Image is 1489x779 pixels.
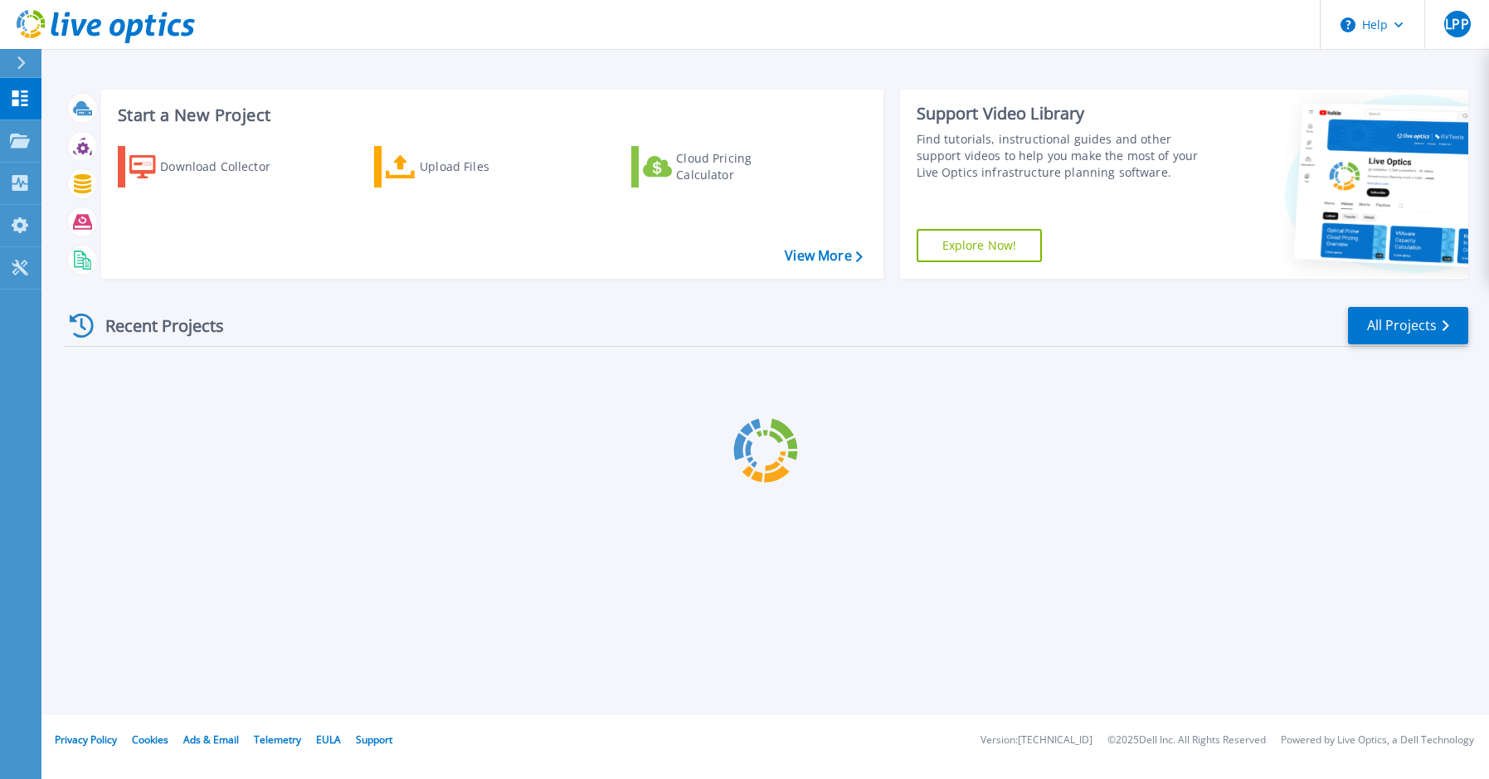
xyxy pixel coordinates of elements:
li: © 2025 Dell Inc. All Rights Reserved [1107,735,1266,746]
span: LPP [1445,17,1468,31]
a: All Projects [1348,307,1468,344]
a: Cookies [132,733,168,747]
a: Download Collector [118,146,303,187]
a: View More [785,248,862,264]
a: EULA [316,733,341,747]
a: Ads & Email [183,733,239,747]
a: Privacy Policy [55,733,117,747]
a: Explore Now! [917,229,1043,262]
a: Upload Files [374,146,559,187]
a: Telemetry [254,733,301,747]
div: Cloud Pricing Calculator [676,150,809,183]
div: Upload Files [420,150,552,183]
li: Version: [TECHNICAL_ID] [981,735,1092,746]
div: Download Collector [160,150,293,183]
div: Find tutorials, instructional guides and other support videos to help you make the most of your L... [917,131,1205,181]
div: Recent Projects [64,305,246,346]
div: Support Video Library [917,103,1205,124]
a: Cloud Pricing Calculator [631,146,816,187]
h3: Start a New Project [118,106,862,124]
a: Support [356,733,392,747]
li: Powered by Live Optics, a Dell Technology [1281,735,1474,746]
